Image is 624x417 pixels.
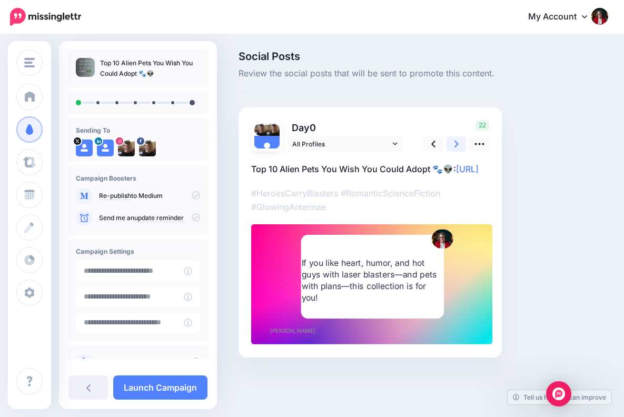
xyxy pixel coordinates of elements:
[99,213,200,223] p: Send me an
[99,191,200,201] p: to Medium
[76,247,200,255] h4: Campaign Settings
[476,120,489,131] span: 22
[76,58,95,77] img: 66b88a3ba4d0dd898a5c68d6e9552043_thumb.jpg
[139,140,156,156] img: 250822597_561618321794201_6841012283684770267_n-bsa135088.jpg
[76,140,93,156] img: user_default_image.png
[99,192,131,200] a: Re-publish
[76,174,200,182] h4: Campaign Boosters
[239,67,544,81] span: Review the social posts that will be sent to promote this content.
[254,136,280,161] img: user_default_image.png
[287,120,404,135] p: Day
[251,186,489,214] p: #HeroesCarryBlasters #RomanticScienceFiction #GlowingAntennae
[24,58,35,67] img: menu.png
[254,123,267,136] img: 250822597_561618321794201_6841012283684770267_n-bsa135088.jpg
[292,138,390,150] span: All Profiles
[287,136,403,152] a: All Profiles
[456,164,479,174] a: [URL]
[97,140,114,156] img: user_default_image.png
[99,358,180,366] a: I confirm this is my content
[508,390,611,404] a: Tell us how we can improve
[267,123,280,136] img: 312092693_141646471941436_4531409903752221137_n-bsa135089.jpg
[518,4,608,30] a: My Account
[546,381,571,406] div: Open Intercom Messenger
[239,51,544,62] span: Social Posts
[310,122,316,133] span: 0
[10,8,81,26] img: Missinglettr
[302,257,441,304] div: If you like heart, humor, and hot guys with laser blasters—and pets with plans—this collection is...
[134,214,184,222] a: update reminder
[118,140,135,156] img: 312092693_141646471941436_4531409903752221137_n-bsa135089.jpg
[76,126,200,134] h4: Sending To
[251,162,489,176] p: Top 10 Alien Pets You Wish You Could Adopt 🐾👽:
[100,58,200,79] p: Top 10 Alien Pets You Wish You Could Adopt 🐾👽
[270,326,315,335] span: [PERSON_NAME]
